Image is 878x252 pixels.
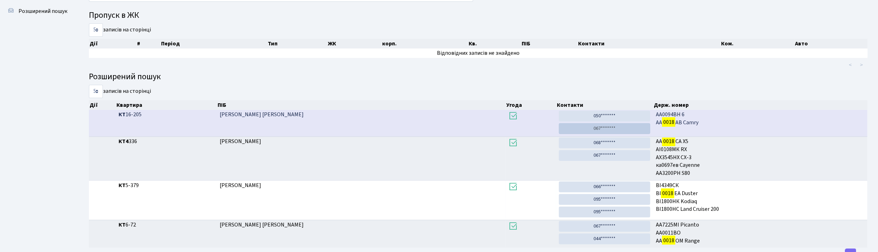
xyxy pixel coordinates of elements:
[119,181,214,190] span: 5-379
[89,72,868,82] h4: Розширений пошук
[220,181,261,189] span: [PERSON_NAME]
[89,10,868,21] h4: Пропуск в ЖК
[468,39,521,49] th: Кв.
[119,181,126,189] b: КТ
[3,4,73,18] a: Розширений пошук
[578,39,721,49] th: Контакти
[18,7,67,15] span: Розширений пошук
[721,39,795,49] th: Ком.
[217,100,506,110] th: ПІБ
[794,39,868,49] th: Авто
[119,138,214,146] span: 336
[662,117,675,127] mark: 0018
[89,100,116,110] th: Дії
[119,221,214,229] span: 6-72
[521,39,577,49] th: ПІБ
[656,181,865,213] span: ВІ4349СК ВІ ЕА Duster ВІ1800НК Kodiaq ВІ1800НС Land Cruiser 200
[119,111,126,118] b: КТ
[160,39,267,49] th: Період
[89,39,136,49] th: Дії
[656,138,865,177] span: АА СА X5 АІ0108МК RX АХ3545НХ CX-3 ка0697ев Cayenne АА3200РН S80
[136,39,161,49] th: #
[116,100,217,110] th: Квартира
[656,111,865,127] span: AA0094BH 6 АА АВ Camry
[327,39,381,49] th: ЖК
[661,188,674,198] mark: 0018
[89,85,103,98] select: записів на сторінці
[119,138,129,145] b: КТ4
[662,136,675,146] mark: 0018
[662,236,675,245] mark: 0018
[220,111,304,118] span: [PERSON_NAME] [PERSON_NAME]
[89,85,151,98] label: записів на сторінці
[656,221,865,245] span: AA7225MI Picanto AA0011BO AA OM Range
[220,221,304,229] span: [PERSON_NAME] [PERSON_NAME]
[267,39,327,49] th: Тип
[89,49,868,58] td: Відповідних записів не знайдено
[220,138,261,145] span: [PERSON_NAME]
[381,39,468,49] th: корп.
[119,111,214,119] span: 16-205
[89,23,151,37] label: записів на сторінці
[653,100,868,110] th: Держ. номер
[506,100,556,110] th: Угода
[119,221,126,229] b: КТ
[556,100,653,110] th: Контакти
[89,23,103,37] select: записів на сторінці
